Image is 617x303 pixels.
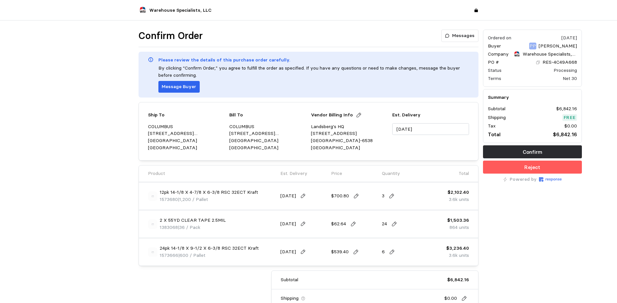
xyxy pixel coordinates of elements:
p: 3.6k units [448,196,469,203]
p: Landsberg's HQ [311,123,388,130]
p: $0.00 [564,123,577,130]
p: 24pk 14-1/8 X 9-1/2 X 6-3/8 RSC 32ECT Kraft [160,245,259,252]
button: Reject [483,161,582,174]
div: Status [488,67,502,74]
span: | 600 / Pallet [178,252,205,258]
span: 1573666 [160,252,178,258]
img: svg%3e [148,219,157,229]
p: Product [148,170,165,177]
p: By clicking “Confirm Order,” you agree to fulfill the order as specified. If you have any questio... [158,65,469,79]
input: MM/DD/YYYY [392,123,469,135]
p: 3 [382,192,384,200]
p: Confirm [523,148,542,156]
p: [PERSON_NAME] [539,43,577,50]
p: [DATE] [280,248,296,256]
p: Buyer [488,43,501,50]
p: [STREET_ADDRESS] [311,130,388,137]
p: Powered by [510,176,537,183]
p: Company [488,51,509,58]
p: [GEOGRAPHIC_DATA] [229,137,306,144]
span: | 36 / Pack [178,224,200,230]
p: [GEOGRAPHIC_DATA] [148,137,225,144]
p: Quantity [382,170,400,177]
p: 24 [382,220,387,228]
p: $3,236.40 [446,245,469,252]
img: svg%3e [148,191,157,201]
p: Est. Delivery [392,112,469,119]
span: 1383068 [160,224,178,230]
p: Please review the details of this purchase order carefully. [158,57,290,64]
p: COLUMBUS [229,123,306,130]
p: Shipping [281,295,299,302]
h5: Summary [488,94,577,101]
p: Subtotal [281,276,298,283]
p: 6 [382,248,385,256]
p: COLUMBUS [148,123,225,130]
img: svg%3e [148,247,157,257]
p: Warehouse Specialists, LLC [523,51,577,58]
p: Shipping [488,114,506,121]
p: 3.6k units [446,252,469,259]
p: $700.80 [331,192,349,200]
img: Response Logo [539,177,562,182]
p: [GEOGRAPHIC_DATA] [311,144,388,151]
p: Message Buyer [162,83,196,90]
p: [DATE] [280,192,296,200]
p: $2,102.40 [448,189,469,196]
button: Message Buyer [158,81,200,93]
div: Net 30 [563,75,577,82]
button: Confirm [483,145,582,158]
div: Ordered on [488,34,511,41]
p: RES-4C49A668 [543,59,577,66]
p: Warehouse Specialists, LLC [149,7,211,14]
p: [GEOGRAPHIC_DATA] [148,144,225,151]
p: Total [459,170,469,177]
p: Vendor Billing Info [311,112,353,119]
p: Ship To [148,112,165,119]
p: Reject [524,163,540,171]
div: Processing [554,67,577,74]
p: Free [564,114,576,121]
p: [STREET_ADDRESS][PERSON_NAME] [148,130,225,137]
div: [DATE] [561,34,577,41]
p: [STREET_ADDRESS][PERSON_NAME] [229,130,306,137]
p: $6,842.16 [556,105,577,112]
p: Subtotal [488,105,505,112]
p: $6,842.16 [447,276,469,283]
p: $0.00 [444,295,457,302]
span: 1573680 [160,196,178,202]
p: $539.40 [331,248,349,256]
p: Messages [452,32,475,39]
p: [GEOGRAPHIC_DATA]-6538 [311,137,388,144]
p: $1,503.36 [447,217,469,224]
p: $6,842.16 [553,130,577,138]
p: PP [530,43,536,50]
div: Terms [488,75,501,82]
h1: Confirm Order [139,30,203,42]
p: Est. Delivery [280,170,307,177]
p: Bill To [229,112,243,119]
p: Total [488,130,501,138]
span: | 1,200 / Pallet [178,196,208,202]
p: [DATE] [280,220,296,228]
p: [GEOGRAPHIC_DATA] [229,144,306,151]
p: 2 X 55YD CLEAR TAPE 2.5MIL [160,217,226,224]
p: $62.64 [331,220,346,228]
p: Price [331,170,342,177]
p: 12pk 14-1/8 X 4-7/8 X 6-3/8 RSC 32ECT Kraft [160,189,258,196]
p: 864 units [447,224,469,231]
p: Tax [488,123,496,130]
button: Messages [441,30,478,42]
p: PO # [488,59,499,66]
